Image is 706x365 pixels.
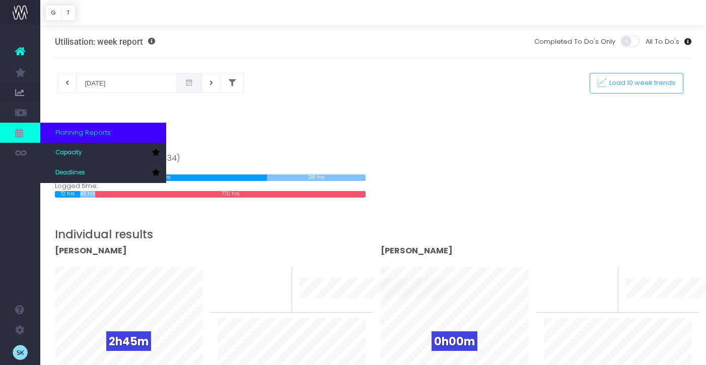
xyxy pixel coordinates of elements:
[55,245,127,256] strong: [PERSON_NAME]
[55,228,692,241] h3: Individual results
[606,79,676,87] span: Load 10 week trends
[300,301,345,311] span: 10 week trend
[594,267,610,284] span: 0%
[267,267,284,284] span: 0%
[13,345,28,360] img: images/default_profile_image.png
[40,163,166,183] a: Deadlines
[534,37,615,47] span: Completed To Do's Only
[55,128,111,138] span: Planning Reports
[55,37,155,47] h3: Utilisation: week report
[55,123,692,137] h3: Team results
[45,5,76,21] div: Vertical button group
[544,277,585,287] span: To last week
[40,143,166,163] a: Capacity
[646,37,679,47] span: All To Do's
[381,245,453,256] strong: [PERSON_NAME]
[55,191,80,198] div: 72 hrs
[218,277,259,287] span: To last week
[55,140,366,165] div: Team effort from [DATE] to [DATE] (week 34)
[47,140,373,198] div: Target: Logged time:
[95,191,366,198] div: 770 hrs
[267,174,366,181] div: 281 hrs
[432,331,477,351] span: 0h00m
[590,73,683,94] button: Load 10 week trends
[45,5,61,21] button: G
[55,148,82,157] span: Capacity
[626,301,671,311] span: 10 week trend
[55,168,85,177] span: Deadlines
[106,331,151,351] span: 2h45m
[80,191,95,198] div: 43 hrs
[61,5,76,21] button: T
